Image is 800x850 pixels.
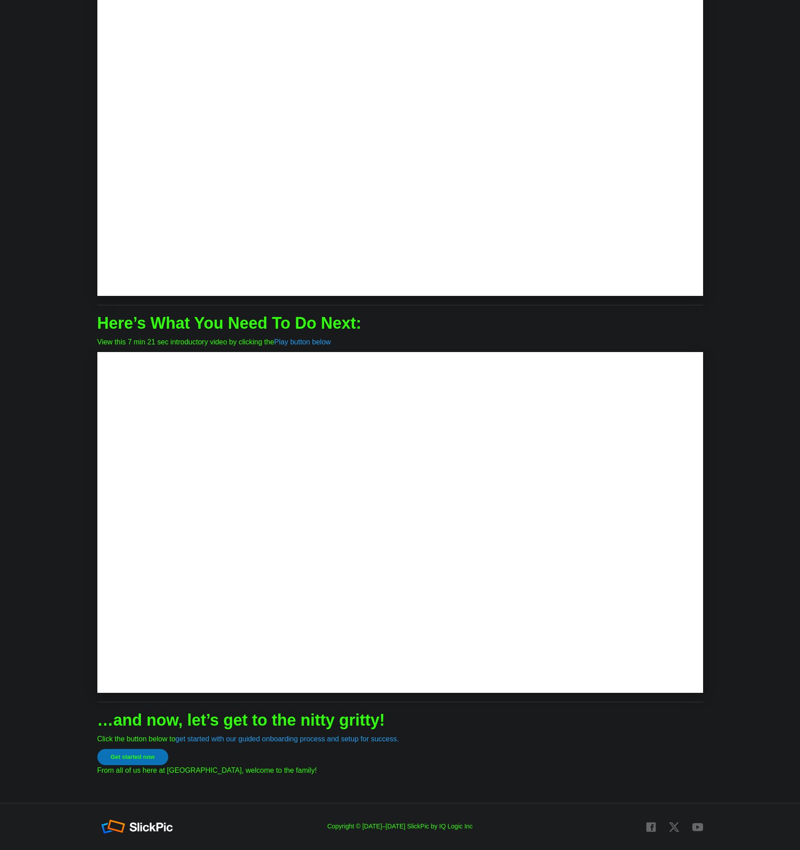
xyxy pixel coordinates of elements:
a: SlickPic on YouTube [692,822,703,832]
span: Play button below [274,338,331,346]
a: SlickPic on Twitter [669,822,680,832]
a: Get started now [97,749,168,765]
img: SlickPic – Photography Websites [101,819,173,834]
p: Click the button below to [97,734,703,744]
h1: …and now, let’s get to the nitty gritty! [97,711,703,729]
p: View this 7 min 21 sec introductory video by clicking the [97,337,703,348]
h1: Here’s What You Need To Do Next: [97,314,703,332]
p: From all of us here at [GEOGRAPHIC_DATA], welcome to the family! [97,765,703,776]
span: get started with our guided onboarding process and setup for success. [175,735,399,743]
p: Copyright © [DATE]–[DATE] SlickPic by IQ Logic Inc [245,819,555,833]
a: SlickPic on Facebook [646,822,656,832]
